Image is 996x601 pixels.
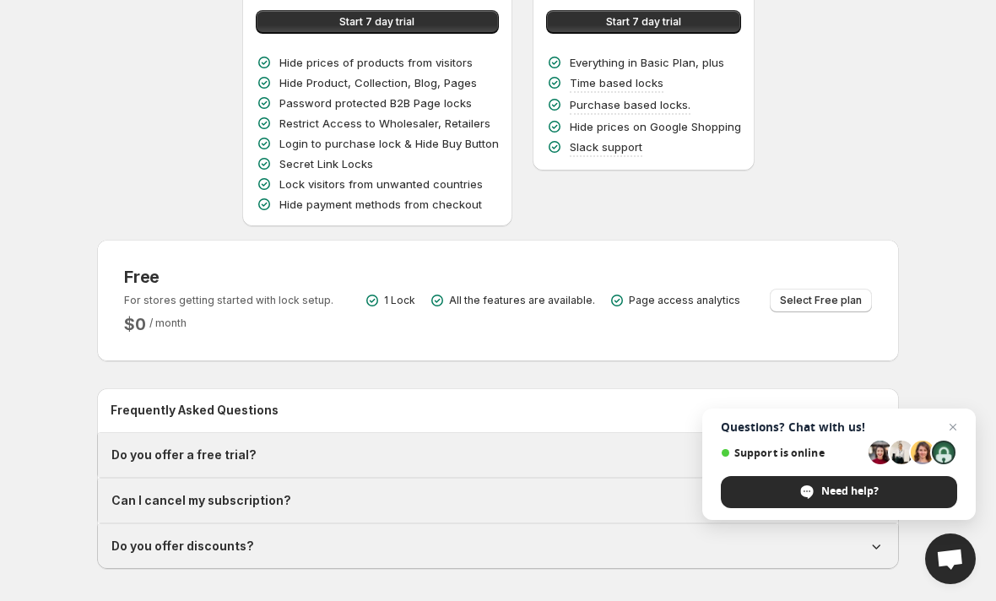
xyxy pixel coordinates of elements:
[279,54,473,71] p: Hide prices of products from visitors
[606,15,681,29] span: Start 7 day trial
[721,420,957,434] span: Questions? Chat with us!
[124,294,333,307] p: For stores getting started with lock setup.
[570,54,724,71] p: Everything in Basic Plan, plus
[925,533,976,584] div: Open chat
[111,538,254,555] h1: Do you offer discounts?
[111,447,257,463] h1: Do you offer a free trial?
[770,289,872,312] button: Select Free plan
[570,138,642,155] p: Slack support
[279,95,472,111] p: Password protected B2B Page locks
[570,96,690,113] p: Purchase based locks.
[124,314,146,334] h2: $ 0
[721,447,863,459] span: Support is online
[279,155,373,172] p: Secret Link Locks
[721,476,957,508] div: Need help?
[449,294,595,307] p: All the features are available.
[111,492,291,509] h1: Can I cancel my subscription?
[339,15,414,29] span: Start 7 day trial
[279,74,477,91] p: Hide Product, Collection, Blog, Pages
[780,294,862,307] span: Select Free plan
[279,135,499,152] p: Login to purchase lock & Hide Buy Button
[546,10,741,34] button: Start 7 day trial
[570,74,663,91] p: Time based locks
[149,317,187,329] span: / month
[111,402,885,419] h2: Frequently Asked Questions
[821,484,879,499] span: Need help?
[279,196,482,213] p: Hide payment methods from checkout
[629,294,740,307] p: Page access analytics
[256,10,499,34] button: Start 7 day trial
[570,118,741,135] p: Hide prices on Google Shopping
[384,294,415,307] p: 1 Lock
[279,176,483,192] p: Lock visitors from unwanted countries
[943,417,963,437] span: Close chat
[279,115,490,132] p: Restrict Access to Wholesaler, Retailers
[124,267,333,287] h3: Free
